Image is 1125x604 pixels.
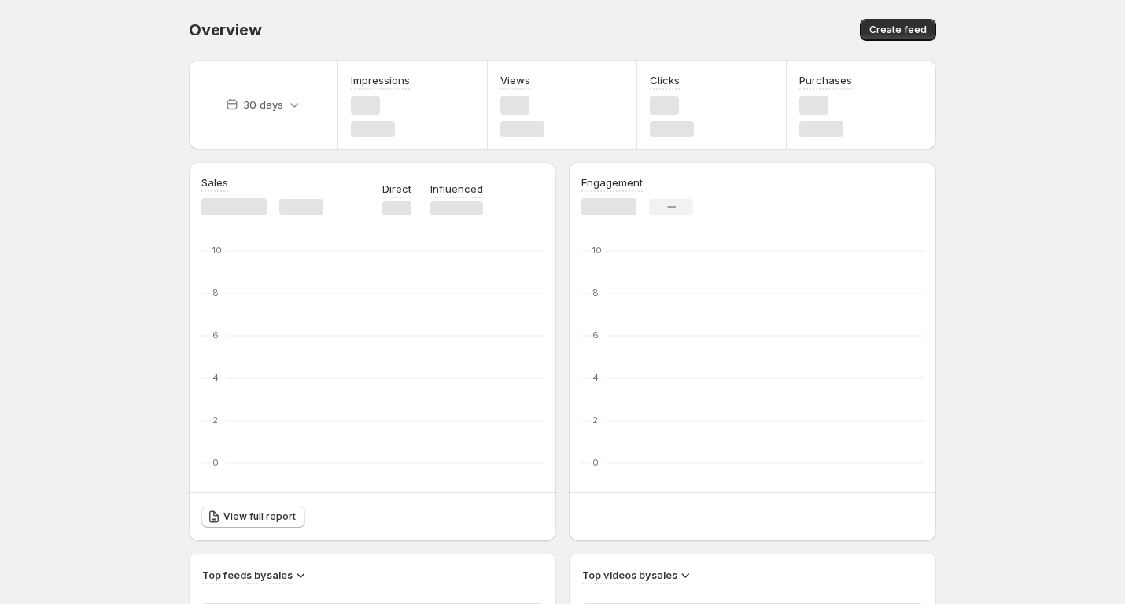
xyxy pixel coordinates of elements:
text: 0 [212,457,219,468]
text: 6 [592,330,599,341]
span: Overview [189,20,261,39]
h3: Sales [201,175,228,190]
h3: Impressions [351,72,410,88]
p: Direct [382,181,411,197]
span: View full report [223,510,296,523]
text: 10 [212,245,222,256]
button: Create feed [860,19,936,41]
h3: Top feeds by sales [202,567,293,583]
text: 8 [592,287,599,298]
a: View full report [201,506,305,528]
text: 10 [592,245,602,256]
h3: Purchases [799,72,852,88]
text: 4 [592,372,599,383]
h3: Engagement [581,175,643,190]
p: 30 days [243,97,283,112]
text: 0 [592,457,599,468]
text: 8 [212,287,219,298]
text: 6 [212,330,219,341]
text: 2 [212,414,218,425]
h3: Clicks [650,72,680,88]
span: Create feed [869,24,927,36]
text: 2 [592,414,598,425]
h3: Top videos by sales [582,567,677,583]
p: Influenced [430,181,483,197]
h3: Views [500,72,530,88]
text: 4 [212,372,219,383]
